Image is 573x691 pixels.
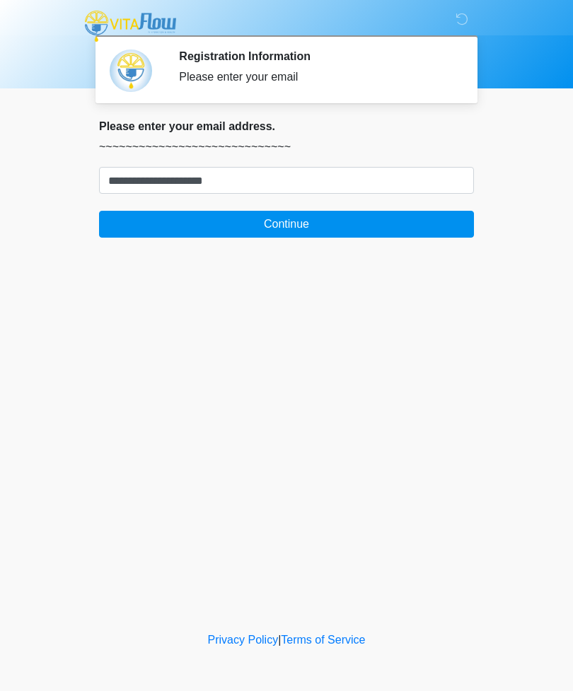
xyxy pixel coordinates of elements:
[85,11,176,42] img: Vitaflow IV Hydration and Health Logo
[281,634,365,646] a: Terms of Service
[99,211,474,238] button: Continue
[179,69,453,86] div: Please enter your email
[179,50,453,63] h2: Registration Information
[99,120,474,133] h2: Please enter your email address.
[208,634,279,646] a: Privacy Policy
[278,634,281,646] a: |
[110,50,152,92] img: Agent Avatar
[99,139,474,156] p: ~~~~~~~~~~~~~~~~~~~~~~~~~~~~~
